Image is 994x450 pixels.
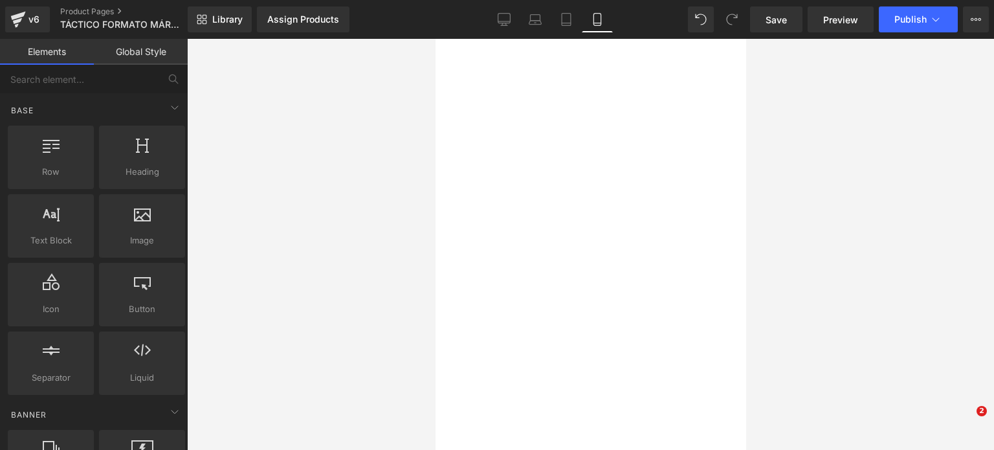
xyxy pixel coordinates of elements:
[103,302,181,316] span: Button
[103,234,181,247] span: Image
[188,6,252,32] a: New Library
[12,234,90,247] span: Text Block
[977,406,987,416] span: 2
[520,6,551,32] a: Laptop
[879,6,958,32] button: Publish
[60,6,209,17] a: Product Pages
[10,409,48,421] span: Banner
[808,6,874,32] a: Preview
[688,6,714,32] button: Undo
[719,6,745,32] button: Redo
[12,371,90,385] span: Separator
[894,14,927,25] span: Publish
[489,6,520,32] a: Desktop
[950,406,981,437] iframe: Intercom live chat
[12,165,90,179] span: Row
[103,371,181,385] span: Liquid
[12,302,90,316] span: Icon
[10,104,35,117] span: Base
[267,14,339,25] div: Assign Products
[26,11,42,28] div: v6
[963,6,989,32] button: More
[60,19,184,30] span: TÁCTICO FORMATO MÁRMOL
[823,13,858,27] span: Preview
[103,165,181,179] span: Heading
[582,6,613,32] a: Mobile
[766,13,787,27] span: Save
[212,14,243,25] span: Library
[5,6,50,32] a: v6
[94,39,188,65] a: Global Style
[551,6,582,32] a: Tablet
